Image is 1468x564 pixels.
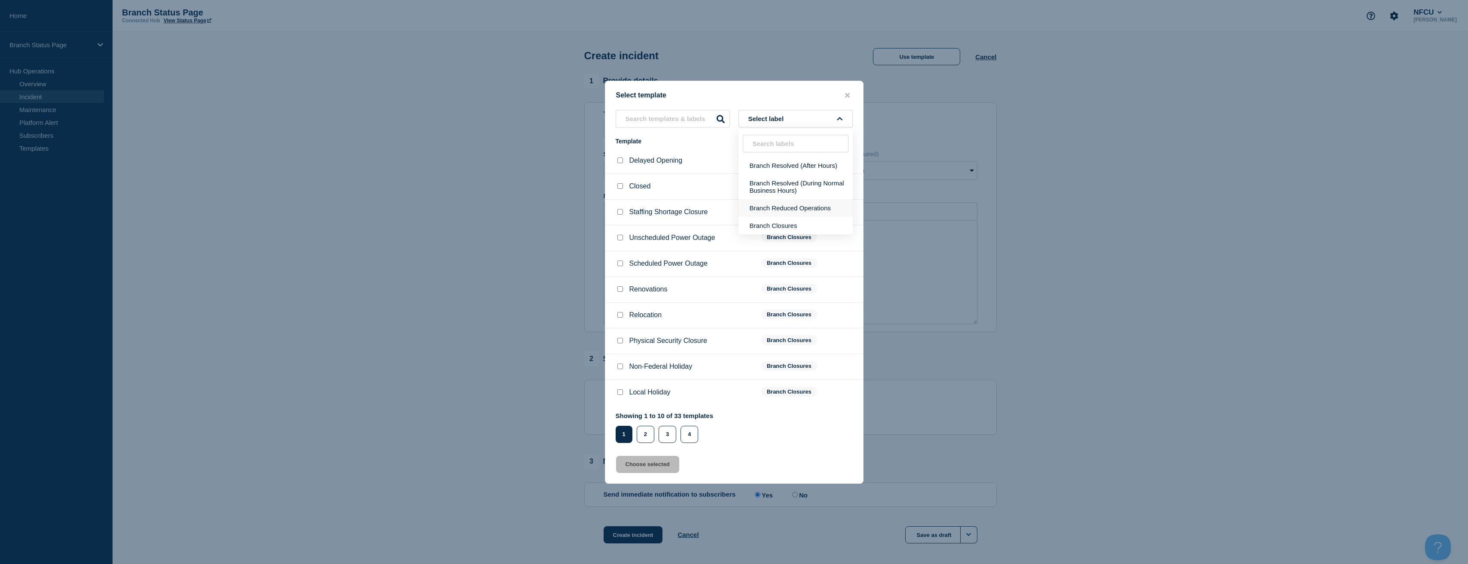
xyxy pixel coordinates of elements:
[605,91,863,100] div: Select template
[617,312,623,318] input: Relocation checkbox
[616,426,632,443] button: 1
[739,110,853,127] button: Select label
[761,335,817,345] span: Branch Closures
[681,426,698,443] button: 4
[739,174,853,199] button: Branch Resolved (During Normal Business Hours)
[616,412,714,419] p: Showing 1 to 10 of 33 templates
[617,338,623,343] input: Physical Security Closure checkbox
[629,285,668,293] p: Renovations
[743,135,848,152] input: Search labels
[629,260,708,267] p: Scheduled Power Outage
[617,209,623,215] input: Staffing Shortage Closure checkbox
[617,183,623,189] input: Closed checkbox
[617,364,623,369] input: Non-Federal Holiday checkbox
[629,157,683,164] p: Delayed Opening
[637,426,654,443] button: 2
[739,217,853,234] button: Branch Closures
[629,311,662,319] p: Relocation
[617,158,623,163] input: Delayed Opening checkbox
[617,389,623,395] input: Local Holiday checkbox
[616,110,730,127] input: Search templates & labels
[739,157,853,174] button: Branch Resolved (After Hours)
[629,182,651,190] p: Closed
[748,115,787,122] span: Select label
[761,258,817,268] span: Branch Closures
[629,208,708,216] p: Staffing Shortage Closure
[629,337,707,345] p: Physical Security Closure
[617,261,623,266] input: Scheduled Power Outage checkbox
[761,387,817,397] span: Branch Closures
[761,309,817,319] span: Branch Closures
[629,363,693,370] p: Non-Federal Holiday
[761,284,817,294] span: Branch Closures
[617,286,623,292] input: Renovations checkbox
[659,426,676,443] button: 3
[616,138,753,145] div: Template
[739,199,853,217] button: Branch Reduced Operations
[629,388,671,396] p: Local Holiday
[761,361,817,371] span: Branch Closures
[617,235,623,240] input: Unscheduled Power Outage checkbox
[616,456,679,473] button: Choose selected
[629,234,715,242] p: Unscheduled Power Outage
[761,232,817,242] span: Branch Closures
[842,91,852,100] button: close button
